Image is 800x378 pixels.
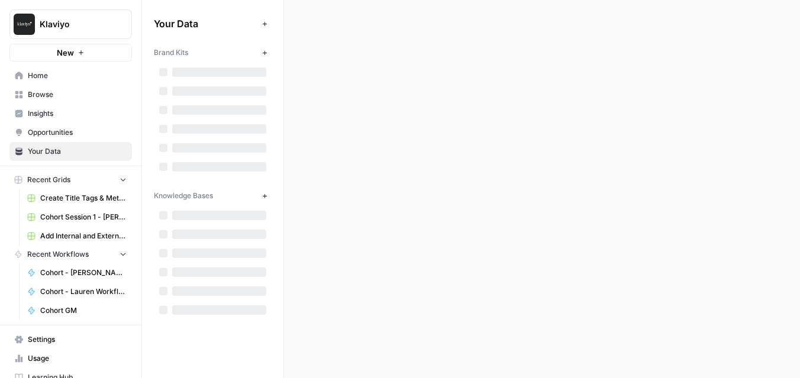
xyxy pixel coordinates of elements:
span: Browse [28,89,127,100]
span: Home [28,70,127,81]
span: Add Internal and External Links [40,231,127,241]
a: Your Data [9,142,132,161]
a: Add Internal and External Links [22,227,132,245]
span: Cohort Session 1 - [PERSON_NAME] workflow 1 Grid [40,212,127,222]
a: Insights [9,104,132,123]
span: Recent Workflows [27,249,89,260]
span: Cohort GM [40,305,127,316]
a: Home [9,66,132,85]
a: Cohort - [PERSON_NAME] Metadescription [22,263,132,282]
span: Cohort - [PERSON_NAME] Metadescription [40,267,127,278]
span: Klaviyo [40,18,111,30]
a: Cohort Session 1 - [PERSON_NAME] workflow 1 Grid [22,208,132,227]
span: Your Data [154,17,257,31]
a: Opportunities [9,123,132,142]
a: Cohort GM [22,301,132,320]
span: Recent Grids [27,175,70,185]
button: Recent Workflows [9,245,132,263]
span: Opportunities [28,127,127,138]
a: Browse [9,85,132,104]
a: Create Title Tags & Meta Descriptions for Page [22,189,132,208]
span: Usage [28,353,127,364]
button: New [9,44,132,62]
a: Usage [9,349,132,368]
button: Recent Grids [9,171,132,189]
span: Brand Kits [154,47,188,58]
span: Cohort - Lauren Workflow [40,286,127,297]
span: Knowledge Bases [154,190,213,201]
span: Your Data [28,146,127,157]
button: Workspace: Klaviyo [9,9,132,39]
span: Insights [28,108,127,119]
span: New [57,47,74,59]
span: Create Title Tags & Meta Descriptions for Page [40,193,127,203]
span: Settings [28,334,127,345]
a: Cohort - Lauren Workflow [22,282,132,301]
a: Settings [9,330,132,349]
img: Klaviyo Logo [14,14,35,35]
